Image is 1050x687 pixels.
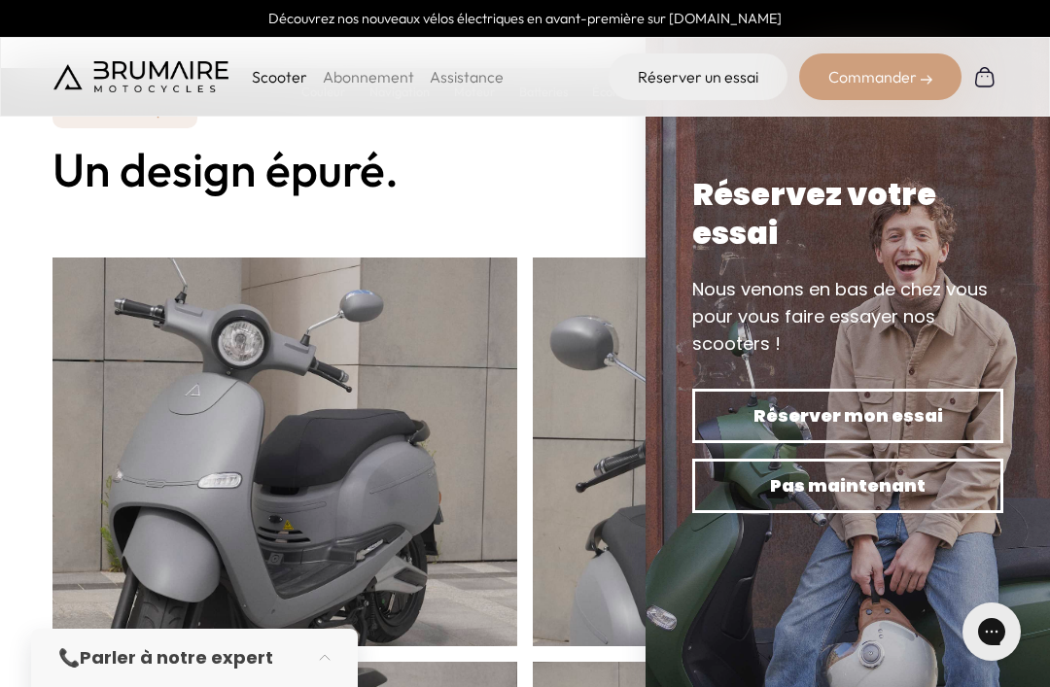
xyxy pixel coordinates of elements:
a: Abonnement [323,67,414,86]
a: Assistance [430,67,504,86]
img: right-arrow-2.png [921,74,932,86]
a: Réserver un essai [609,53,787,100]
div: Commander [799,53,962,100]
img: Brumaire Motocycles [53,61,228,92]
iframe: Gorgias live chat messenger [953,596,1031,668]
h2: Un design épuré. [52,144,997,195]
p: Scooter [252,65,307,88]
img: Panier [973,65,997,88]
